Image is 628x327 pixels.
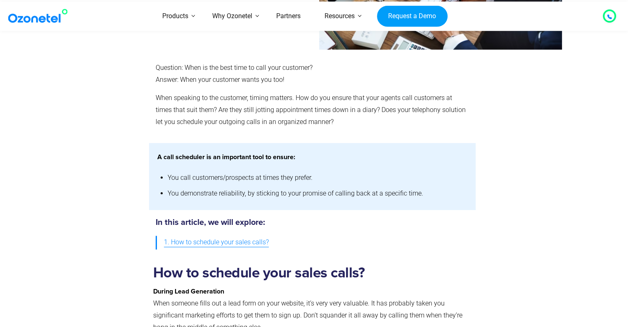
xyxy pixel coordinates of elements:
li: You call customers/prospects at times they prefer. [168,170,468,186]
li: You demonstrate reliability, by sticking to your promise of calling back at a specific time. [168,186,468,202]
h5: In this article, we will explore: [156,218,469,227]
a: Partners [264,2,313,31]
strong: How to schedule your sales calls? [153,266,365,280]
strong: During Lead Generation [153,288,224,295]
p: When speaking to the customer, timing matters. How do you ensure that your agents call customers ... [156,92,469,128]
span: 1. How to schedule your sales calls? [164,236,269,248]
strong: A call scheduler is an important tool to ensure: [157,154,295,160]
a: Resources [313,2,367,31]
a: 1. How to schedule your sales calls? [164,235,269,250]
p: Question: When is the best time to call your customer? Answer: When your customer wants you too! [156,62,469,86]
a: Products [150,2,200,31]
a: Request a Demo [377,5,448,27]
a: Why Ozonetel [200,2,264,31]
